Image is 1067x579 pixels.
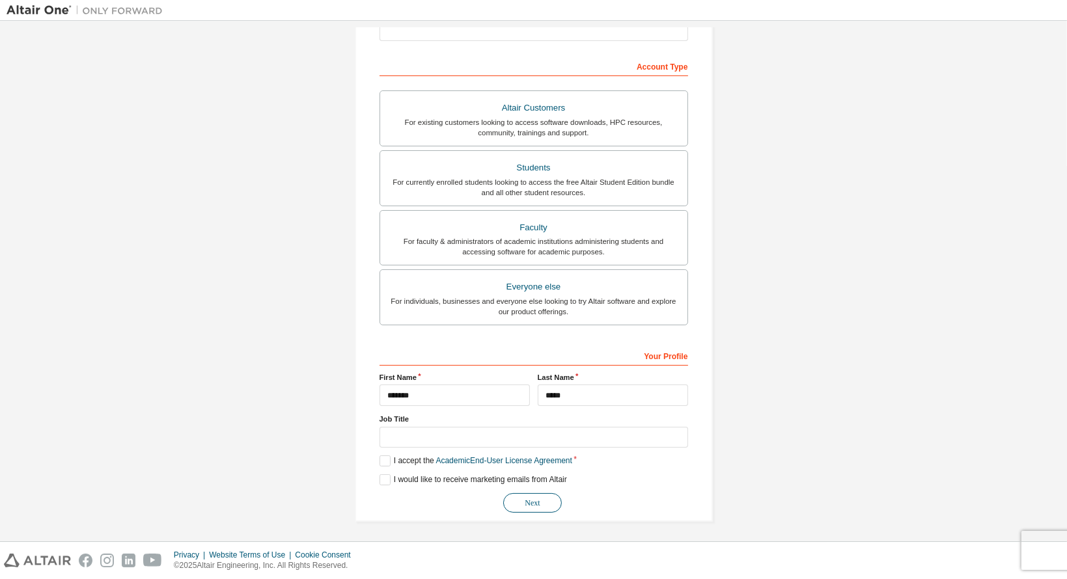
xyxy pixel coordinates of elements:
div: For existing customers looking to access software downloads, HPC resources, community, trainings ... [388,117,680,138]
button: Next [503,493,562,513]
div: Everyone else [388,278,680,296]
div: Cookie Consent [295,550,358,560]
label: I would like to receive marketing emails from Altair [380,474,567,485]
div: Students [388,159,680,177]
img: linkedin.svg [122,554,135,567]
label: Last Name [538,372,688,383]
div: Faculty [388,219,680,237]
div: Altair Customers [388,99,680,117]
p: © 2025 Altair Engineering, Inc. All Rights Reserved. [174,560,359,571]
img: instagram.svg [100,554,114,567]
label: First Name [380,372,530,383]
div: For faculty & administrators of academic institutions administering students and accessing softwa... [388,236,680,257]
div: Your Profile [380,345,688,366]
div: For individuals, businesses and everyone else looking to try Altair software and explore our prod... [388,296,680,317]
div: Privacy [174,550,209,560]
img: youtube.svg [143,554,162,567]
label: I accept the [380,455,572,466]
div: For currently enrolled students looking to access the free Altair Student Edition bundle and all ... [388,177,680,198]
label: Job Title [380,414,688,424]
img: facebook.svg [79,554,92,567]
img: altair_logo.svg [4,554,71,567]
div: Account Type [380,55,688,76]
a: Academic End-User License Agreement [436,456,572,465]
div: Website Terms of Use [209,550,295,560]
img: Altair One [7,4,169,17]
